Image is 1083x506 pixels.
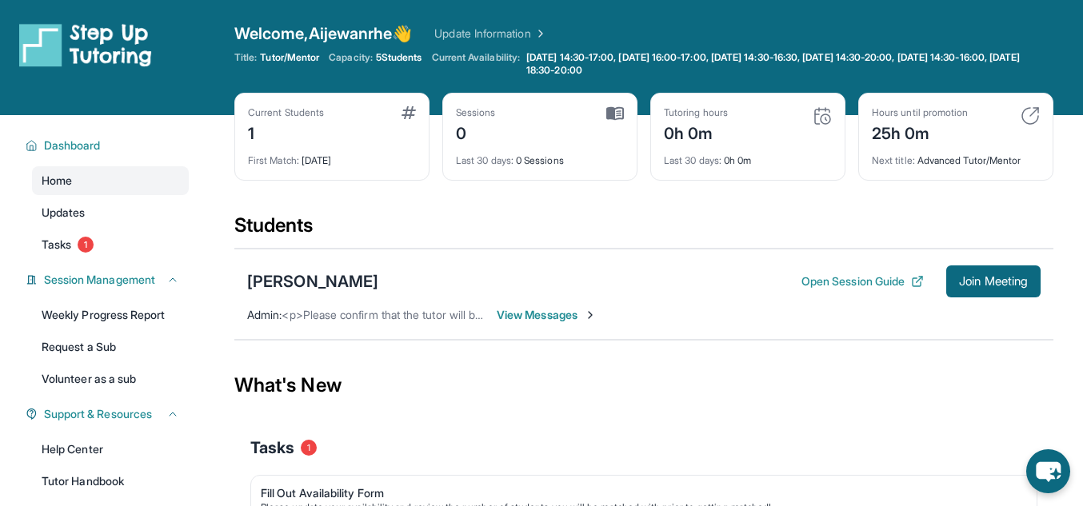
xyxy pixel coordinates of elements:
span: Admin : [247,308,282,321]
img: card [606,106,624,121]
a: Home [32,166,189,195]
span: Capacity: [329,51,373,64]
span: Tutor/Mentor [260,51,319,64]
span: Current Availability: [432,51,520,77]
span: <p>Please confirm that the tutor will be able to attend your first assigned meeting time before j... [282,308,859,321]
a: Help Center [32,435,189,464]
a: Tutor Handbook [32,467,189,496]
span: Tasks [42,237,71,253]
button: Dashboard [38,137,179,153]
div: Current Students [248,106,324,119]
span: Tasks [250,436,294,459]
span: Home [42,173,72,189]
div: 0h 0m [664,119,728,145]
span: First Match : [248,154,299,166]
a: Volunteer as a sub [32,365,189,393]
span: [DATE] 14:30-17:00, [DATE] 16:00-17:00, [DATE] 14:30-16:30, [DATE] 14:30-20:00, [DATE] 14:30-16:0... [526,51,1050,77]
button: chat-button [1026,449,1070,493]
div: 1 [248,119,324,145]
div: Tutoring hours [664,106,728,119]
span: Session Management [44,272,155,288]
a: Request a Sub [32,333,189,361]
button: Support & Resources [38,406,179,422]
a: Weekly Progress Report [32,301,189,329]
span: Title: [234,51,257,64]
span: Updates [42,205,86,221]
img: card [402,106,416,119]
a: [DATE] 14:30-17:00, [DATE] 16:00-17:00, [DATE] 14:30-16:30, [DATE] 14:30-20:00, [DATE] 14:30-16:0... [523,51,1053,77]
img: logo [19,22,152,67]
span: Last 30 days : [456,154,514,166]
img: Chevron Right [531,26,547,42]
div: 25h 0m [872,119,968,145]
button: Open Session Guide [801,273,924,289]
span: Next title : [872,154,915,166]
button: Join Meeting [946,265,1041,297]
div: [DATE] [248,145,416,167]
img: card [813,106,832,126]
div: Hours until promotion [872,106,968,119]
div: [PERSON_NAME] [247,270,378,293]
span: 5 Students [376,51,422,64]
div: 0 Sessions [456,145,624,167]
span: 1 [301,440,317,456]
button: Session Management [38,272,179,288]
img: Chevron-Right [584,309,597,321]
div: Advanced Tutor/Mentor [872,145,1040,167]
a: Tasks1 [32,230,189,259]
span: 1 [78,237,94,253]
span: Dashboard [44,137,101,153]
a: Updates [32,198,189,227]
span: View Messages [497,307,597,323]
a: Update Information [434,26,546,42]
div: 0 [456,119,496,145]
div: Fill Out Availability Form [261,485,1014,501]
span: Support & Resources [44,406,152,422]
div: Sessions [456,106,496,119]
span: Welcome, Aijewanrhe 👋 [234,22,412,45]
div: What's New [234,350,1053,420]
span: Join Meeting [959,277,1028,286]
div: 0h 0m [664,145,832,167]
span: Last 30 days : [664,154,721,166]
img: card [1021,106,1040,126]
div: Students [234,213,1053,248]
